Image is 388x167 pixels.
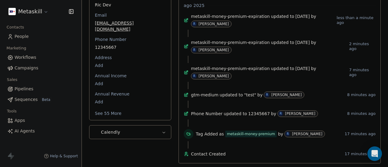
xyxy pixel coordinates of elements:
span: 12345667 [95,44,166,50]
span: 8 minutes ago [347,111,376,116]
span: Annual Revenue [94,91,131,97]
span: 17 minutes ago [345,132,376,136]
span: Sequences [15,96,38,103]
span: 17 minutes ago [345,152,376,156]
a: Help & Support [44,154,78,159]
span: Campaigns [15,65,38,71]
span: by [278,131,283,137]
span: less than a minute ago [336,15,376,25]
div: [PERSON_NAME] [199,74,229,78]
span: Tag Added [196,131,218,137]
button: CalendlyCalendly [89,125,171,139]
span: Beta [40,97,52,103]
a: Campaigns [5,63,77,73]
span: 8 minutes ago [347,92,376,97]
span: by [257,92,263,98]
div: R [280,111,282,116]
div: metaskill-money-premium [227,131,275,137]
span: Phone Number [94,36,128,42]
span: Apps [15,117,25,124]
span: metaskill-money-premium-expiration [191,39,270,45]
div: [PERSON_NAME] [285,112,315,116]
span: Email [94,12,108,18]
span: Add [95,81,166,87]
span: Marketing [4,44,29,53]
span: AI Agents [15,128,35,134]
button: Metaskill [7,6,50,17]
span: metaskill-money-premium-expiration [191,65,270,72]
button: See 55 More [91,108,125,119]
span: [EMAIL_ADDRESS][DOMAIN_NAME] [95,20,166,32]
span: metaskill-money-premium-expiration [191,13,270,19]
div: R [193,48,196,52]
span: Annual Income [94,73,128,79]
span: ago 2025 [184,2,205,8]
div: [PERSON_NAME] [199,22,229,26]
span: 12345667 [248,111,270,117]
a: AI Agents [5,126,77,136]
a: SequencesBeta [5,95,77,105]
span: Sales [4,75,20,84]
span: Contact Created [191,151,342,157]
a: Workflows [5,52,77,62]
span: by [271,111,276,117]
img: AVATAR%20METASKILL%20-%20Colori%20Positivo.png [8,8,16,15]
span: by [311,39,316,45]
span: Pipelines [15,86,33,92]
div: [PERSON_NAME] [292,132,322,136]
span: by [311,13,316,19]
div: Open Intercom Messenger [367,146,382,161]
span: Tools [4,107,19,116]
span: "test" [244,92,256,98]
span: [DATE] [296,65,310,72]
div: [PERSON_NAME] [199,48,229,52]
span: 2 minutes ago [349,42,376,51]
div: R [193,22,196,26]
span: updated to [271,39,294,45]
span: updated to [271,65,294,72]
a: People [5,32,77,42]
span: Ric Dev [95,2,166,8]
a: Apps [5,115,77,125]
span: updated to [220,92,243,98]
a: Pipelines [5,84,77,94]
span: gtm-medium [191,92,219,98]
span: by [311,65,316,72]
span: People [15,33,29,40]
span: [DATE] [296,13,310,19]
span: Address [94,55,113,61]
span: updated to [224,111,247,117]
span: as [219,131,224,137]
span: Help & Support [50,154,78,159]
span: [DATE] [296,39,310,45]
div: R [193,74,196,78]
div: [PERSON_NAME] [271,93,302,97]
span: Workflows [15,54,36,61]
span: Phone Number [191,111,222,117]
span: 7 minutes ago [349,68,376,77]
div: R [266,92,268,97]
span: Contacts [4,23,27,32]
span: Metaskill [18,8,42,15]
img: Calendly [94,130,99,134]
div: R [287,132,289,136]
span: updated to [271,13,294,19]
span: Add [95,62,166,68]
span: Add [95,99,166,105]
span: Calendly [101,129,120,135]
